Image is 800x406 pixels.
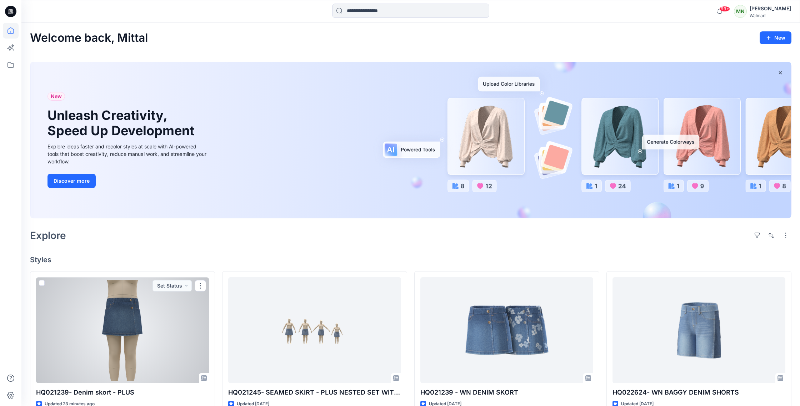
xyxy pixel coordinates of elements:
a: HQ021239 - WN DENIM SKORT [420,277,593,383]
h2: Explore [30,230,66,241]
a: Discover more [47,174,208,188]
div: Explore ideas faster and recolor styles at scale with AI-powered tools that boost creativity, red... [47,143,208,165]
div: [PERSON_NAME] [750,4,791,13]
a: HQ021239- Denim skort - PLUS [36,277,209,383]
p: HQ021245- SEAMED SKIRT - PLUS NESTED SET WITH SUGGESTION SWEEP GRADE [228,387,401,397]
h4: Styles [30,255,791,264]
a: HQ021245- SEAMED SKIRT - PLUS NESTED SET WITH SUGGESTION SWEEP GRADE [228,277,401,383]
div: MN [734,5,747,18]
h1: Unleash Creativity, Speed Up Development [47,108,197,138]
span: 99+ [719,6,730,12]
h2: Welcome back, Mittal [30,31,148,45]
a: HQ022624- WN BAGGY DENIM SHORTS [612,277,785,383]
button: Discover more [47,174,96,188]
span: New [51,92,62,101]
p: HQ021239- Denim skort - PLUS [36,387,209,397]
div: Walmart [750,13,791,18]
p: HQ022624- WN BAGGY DENIM SHORTS [612,387,785,397]
p: HQ021239 - WN DENIM SKORT [420,387,593,397]
button: New [760,31,791,44]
